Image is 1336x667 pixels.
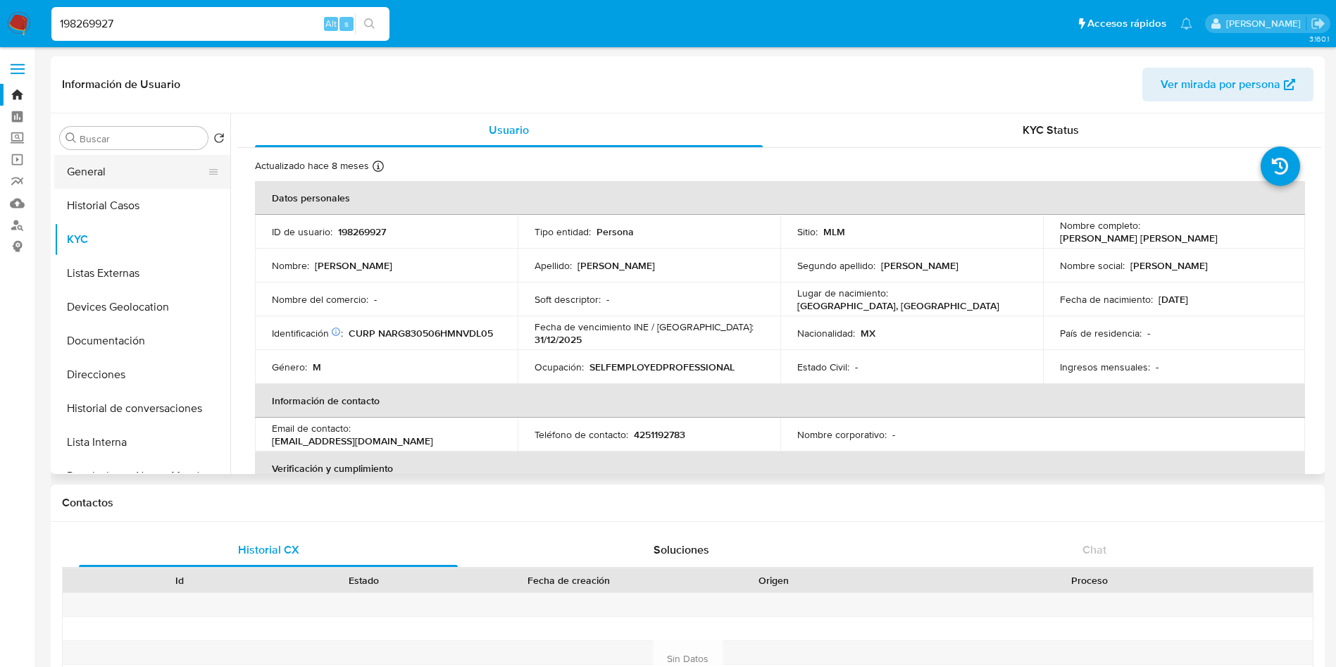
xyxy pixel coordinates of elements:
p: - [892,428,895,441]
button: Lista Interna [54,425,230,459]
th: Información de contacto [255,384,1305,418]
th: Datos personales [255,181,1305,215]
button: Documentación [54,324,230,358]
p: Fecha de nacimiento : [1060,293,1153,306]
p: Email de contacto : [272,422,351,435]
p: Identificación : [272,327,343,339]
button: search-icon [355,14,384,34]
p: Soft descriptor : [535,293,601,306]
span: s [344,17,349,30]
p: [EMAIL_ADDRESS][DOMAIN_NAME] [272,435,433,447]
button: Listas Externas [54,256,230,290]
p: Lugar de nacimiento : [797,287,888,299]
p: Género : [272,361,307,373]
button: KYC [54,223,230,256]
p: Actualizado hace 8 meses [255,159,369,173]
p: - [1147,327,1150,339]
p: 198269927 [338,225,386,238]
p: - [606,293,609,306]
p: [DATE] [1159,293,1188,306]
p: MLM [823,225,845,238]
button: Historial de conversaciones [54,392,230,425]
input: Buscar usuario o caso... [51,15,389,33]
p: ivonne.perezonofre@mercadolibre.com.mx [1226,17,1306,30]
span: Alt [325,17,337,30]
span: Soluciones [654,542,709,558]
p: [PERSON_NAME] [PERSON_NAME] [1060,232,1218,244]
button: Devices Geolocation [54,290,230,324]
p: - [855,361,858,373]
p: Nombre social : [1060,259,1125,272]
p: M [313,361,321,373]
span: Accesos rápidos [1087,16,1166,31]
p: [PERSON_NAME] [1130,259,1208,272]
span: Chat [1082,542,1106,558]
p: CURP NARG830506HMNVDL05 [349,327,493,339]
a: Notificaciones [1180,18,1192,30]
div: Fecha de creación [466,573,672,587]
span: Ver mirada por persona [1161,68,1280,101]
p: Nombre completo : [1060,219,1140,232]
p: Teléfono de contacto : [535,428,628,441]
th: Verificación y cumplimiento [255,451,1305,485]
button: Ver mirada por persona [1142,68,1313,101]
p: Persona [597,225,634,238]
p: - [1156,361,1159,373]
span: Historial CX [238,542,299,558]
p: Nacionalidad : [797,327,855,339]
p: 4251192783 [634,428,685,441]
h1: Contactos [62,496,1313,510]
p: Estado Civil : [797,361,849,373]
p: Nombre corporativo : [797,428,887,441]
p: Nombre : [272,259,309,272]
p: Segundo apellido : [797,259,875,272]
button: Volver al orden por defecto [213,132,225,148]
div: Id [97,573,262,587]
p: 31/12/2025 [535,333,582,346]
p: Fecha de vencimiento INE / [GEOGRAPHIC_DATA] : [535,320,754,333]
span: KYC Status [1023,122,1079,138]
h1: Información de Usuario [62,77,180,92]
p: [PERSON_NAME] [315,259,392,272]
p: Ingresos mensuales : [1060,361,1150,373]
p: [GEOGRAPHIC_DATA], [GEOGRAPHIC_DATA] [797,299,999,312]
button: Direcciones [54,358,230,392]
p: [PERSON_NAME] [578,259,655,272]
p: Ocupación : [535,361,584,373]
button: Restricciones Nuevo Mundo [54,459,230,493]
p: Nombre del comercio : [272,293,368,306]
button: Buscar [65,132,77,144]
p: Apellido : [535,259,572,272]
p: MX [861,327,875,339]
a: Salir [1311,16,1325,31]
span: Usuario [489,122,529,138]
div: Origen [692,573,856,587]
button: General [54,155,219,189]
input: Buscar [80,132,202,145]
div: Estado [282,573,447,587]
p: SELFEMPLOYEDPROFESSIONAL [589,361,735,373]
p: [PERSON_NAME] [881,259,959,272]
p: - [374,293,377,306]
p: Tipo entidad : [535,225,591,238]
div: Proceso [876,573,1303,587]
p: Sitio : [797,225,818,238]
p: País de residencia : [1060,327,1142,339]
p: ID de usuario : [272,225,332,238]
button: Historial Casos [54,189,230,223]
